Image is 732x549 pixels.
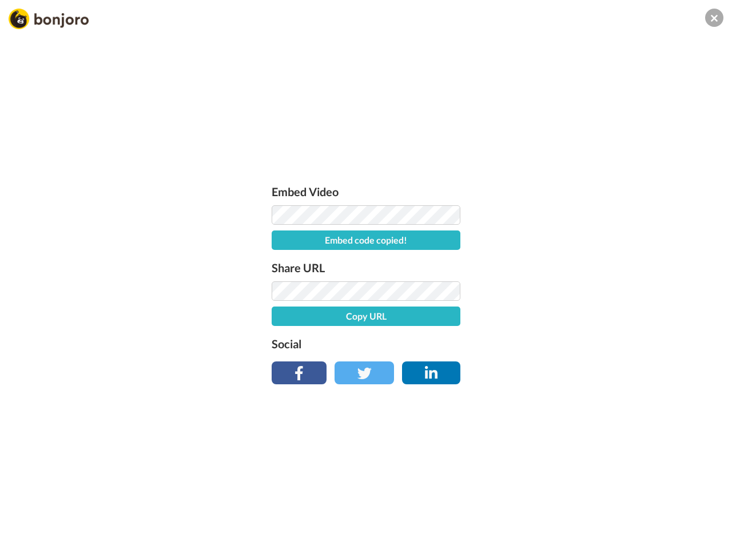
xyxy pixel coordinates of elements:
[272,335,460,353] label: Social
[272,258,460,277] label: Share URL
[9,9,89,29] img: Bonjoro Logo
[272,230,460,250] button: Embed code copied!
[272,182,460,201] label: Embed Video
[272,307,460,326] button: Copy URL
